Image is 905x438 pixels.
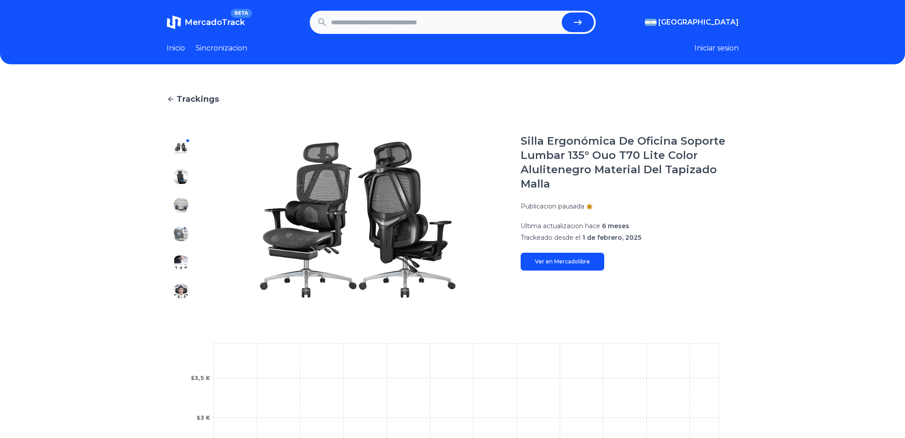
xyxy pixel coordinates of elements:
[185,17,245,27] span: MercadoTrack
[521,202,584,211] p: Publicacion pausada
[602,222,629,230] span: 6 meses
[174,198,188,213] img: Silla Ergonómica De Oficina Soporte Lumbar 135° Ouo T70 Lite Color Alulitenegro Material Del Tapi...
[190,375,210,381] tspan: $3,5 K
[695,43,739,54] button: Iniciar sesion
[582,234,641,242] span: 1 de febrero, 2025
[174,284,188,298] img: Silla Ergonómica De Oficina Soporte Lumbar 135° Ouo T70 Lite Color Alulitenegro Material Del Tapi...
[521,234,581,242] span: Trackeado desde el
[174,141,188,155] img: Silla Ergonómica De Oficina Soporte Lumbar 135° Ouo T70 Lite Color Alulitenegro Material Del Tapi...
[521,253,604,271] a: Ver en Mercadolibre
[645,17,739,28] button: [GEOGRAPHIC_DATA]
[213,134,503,305] img: Silla Ergonómica De Oficina Soporte Lumbar 135° Ouo T70 Lite Color Alulitenegro Material Del Tapi...
[174,227,188,241] img: Silla Ergonómica De Oficina Soporte Lumbar 135° Ouo T70 Lite Color Alulitenegro Material Del Tapi...
[167,43,185,54] a: Inicio
[231,9,252,18] span: BETA
[177,93,219,105] span: Trackings
[167,93,739,105] a: Trackings
[167,15,245,29] a: MercadoTrackBETA
[658,17,739,28] span: [GEOGRAPHIC_DATA]
[521,134,739,191] h1: Silla Ergonómica De Oficina Soporte Lumbar 135° Ouo T70 Lite Color Alulitenegro Material Del Tapi...
[196,415,210,421] tspan: $3 K
[174,170,188,184] img: Silla Ergonómica De Oficina Soporte Lumbar 135° Ouo T70 Lite Color Alulitenegro Material Del Tapi...
[521,222,600,230] span: Ultima actualizacion hace
[645,19,657,26] img: Argentina
[174,255,188,270] img: Silla Ergonómica De Oficina Soporte Lumbar 135° Ouo T70 Lite Color Alulitenegro Material Del Tapi...
[196,43,247,54] a: Sincronizacion
[167,15,181,29] img: MercadoTrack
